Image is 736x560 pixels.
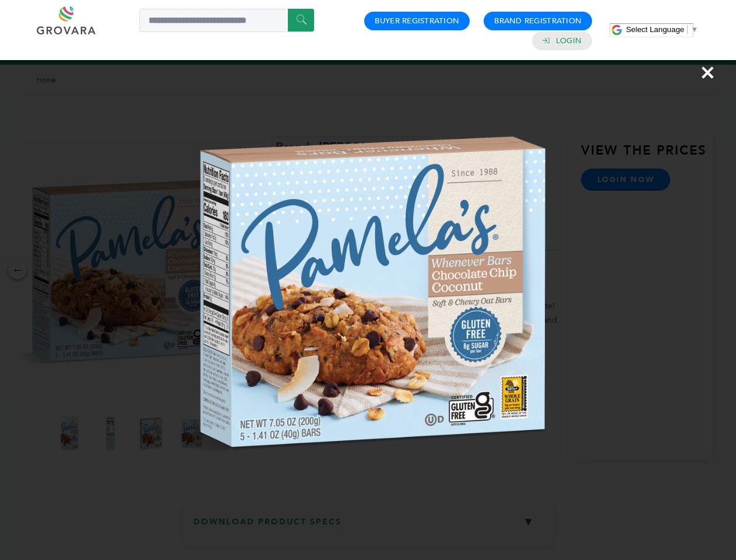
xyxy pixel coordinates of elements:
[700,56,716,89] span: ×
[494,16,582,26] a: Brand Registration
[556,36,582,46] a: Login
[375,16,459,26] a: Buyer Registration
[626,25,698,34] a: Select Language​
[145,67,592,515] img: Image Preview
[139,9,314,32] input: Search a product or brand...
[687,25,688,34] span: ​
[691,25,698,34] span: ▼
[626,25,684,34] span: Select Language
